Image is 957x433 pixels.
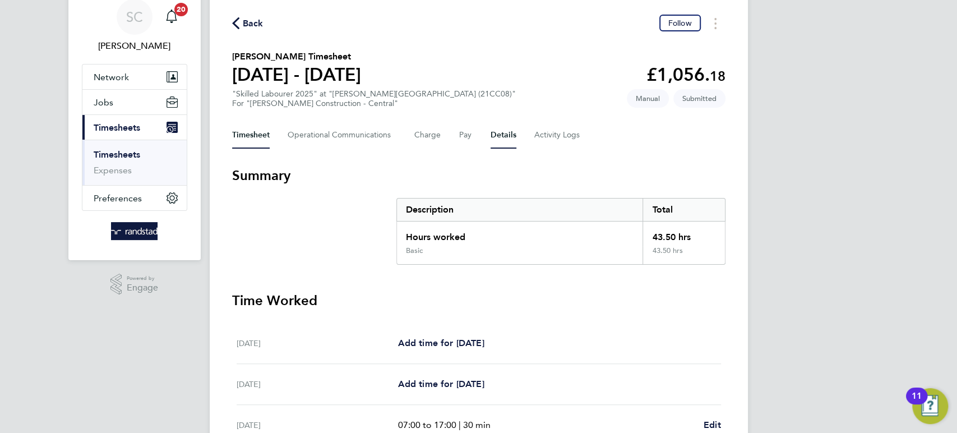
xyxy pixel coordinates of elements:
[397,338,484,348] span: Add time for [DATE]
[232,16,263,30] button: Back
[232,89,516,108] div: "Skilled Labourer 2025" at "[PERSON_NAME][GEOGRAPHIC_DATA] (21CC08)"
[397,420,456,430] span: 07:00 to 17:00
[673,89,725,108] span: This timesheet is Submitted.
[82,140,187,185] div: Timesheets
[110,274,158,295] a: Powered byEngage
[94,149,140,160] a: Timesheets
[491,122,516,149] button: Details
[237,377,398,391] div: [DATE]
[94,97,113,108] span: Jobs
[82,65,187,89] button: Network
[642,246,724,264] div: 43.50 hrs
[397,377,484,391] a: Add time for [DATE]
[232,167,725,185] h3: Summary
[704,418,721,432] a: Edit
[414,122,441,149] button: Charge
[232,122,270,149] button: Timesheet
[912,396,922,411] div: 11
[127,274,158,283] span: Powered by
[627,89,669,108] span: This timesheet was manually created.
[94,72,129,82] span: Network
[397,199,643,221] div: Description
[126,10,143,24] span: SC
[659,15,701,31] button: Follow
[668,18,692,28] span: Follow
[232,292,725,310] h3: Time Worked
[459,122,473,149] button: Pay
[127,283,158,293] span: Engage
[458,420,460,430] span: |
[94,165,132,176] a: Expenses
[406,246,423,255] div: Basic
[94,193,142,204] span: Preferences
[397,222,643,246] div: Hours worked
[710,68,725,84] span: 18
[82,186,187,210] button: Preferences
[82,39,187,53] span: Sallie Cutts
[232,50,361,63] h2: [PERSON_NAME] Timesheet
[646,64,725,85] app-decimal: £1,056.
[704,420,721,430] span: Edit
[705,15,725,32] button: Timesheets Menu
[232,99,516,108] div: For "[PERSON_NAME] Construction - Central"
[397,337,484,350] a: Add time for [DATE]
[642,199,724,221] div: Total
[82,222,187,240] a: Go to home page
[463,420,490,430] span: 30 min
[396,198,725,265] div: Summary
[243,17,263,30] span: Back
[82,90,187,114] button: Jobs
[111,222,158,240] img: randstad-logo-retina.png
[232,63,361,86] h1: [DATE] - [DATE]
[174,3,188,16] span: 20
[237,337,398,350] div: [DATE]
[534,122,581,149] button: Activity Logs
[912,388,948,424] button: Open Resource Center, 11 new notifications
[82,115,187,140] button: Timesheets
[288,122,396,149] button: Operational Communications
[94,122,140,133] span: Timesheets
[642,222,724,246] div: 43.50 hrs
[397,379,484,389] span: Add time for [DATE]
